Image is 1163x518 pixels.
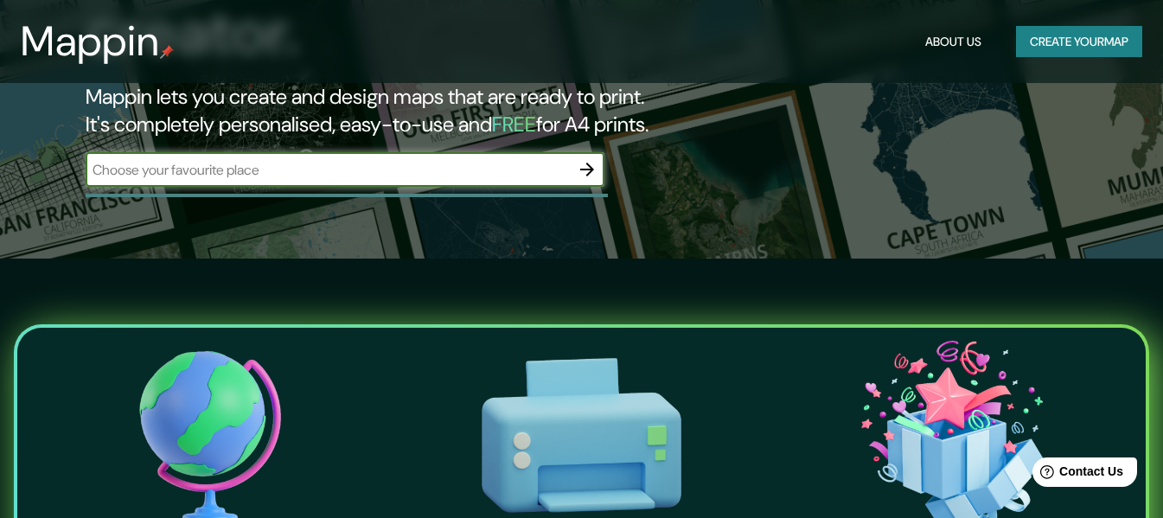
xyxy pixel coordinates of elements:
iframe: Help widget launcher [1009,451,1144,499]
h5: FREE [492,111,536,137]
input: Choose your favourite place [86,160,570,180]
button: About Us [918,26,988,58]
h3: Mappin [21,17,160,66]
img: mappin-pin [160,45,174,59]
h2: Mappin lets you create and design maps that are ready to print. It's completely personalised, eas... [86,83,668,138]
button: Create yourmap [1016,26,1142,58]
